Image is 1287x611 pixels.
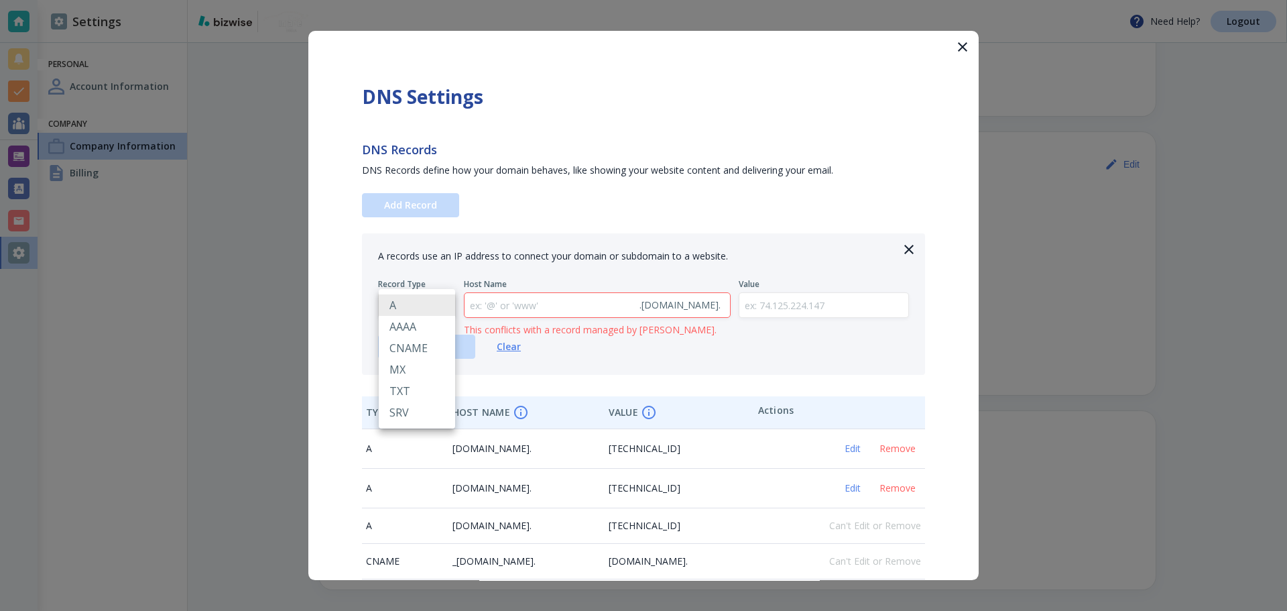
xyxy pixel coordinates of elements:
li: AAAA [379,316,455,337]
li: SRV [379,402,455,423]
li: CNAME [379,337,455,359]
li: TXT [379,380,455,402]
li: A [379,294,455,316]
li: MX [379,359,455,380]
